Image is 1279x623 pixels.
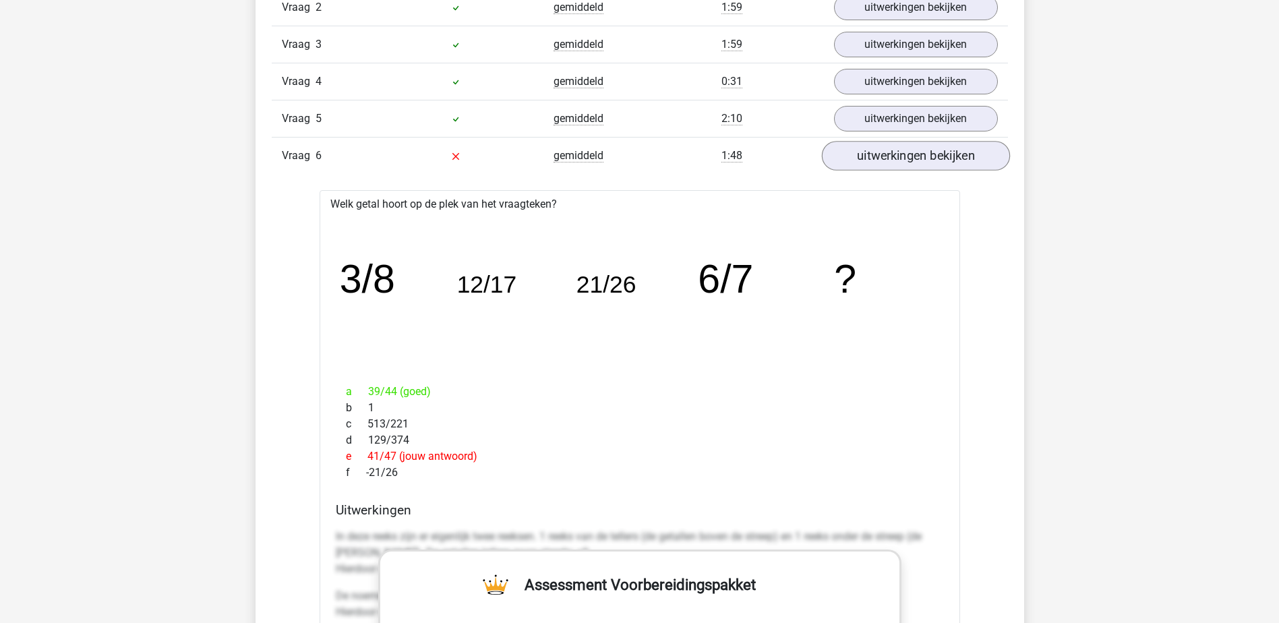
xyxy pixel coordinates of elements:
span: Vraag [282,36,316,53]
a: uitwerkingen bekijken [821,142,1009,171]
span: 3 [316,38,322,51]
span: Vraag [282,111,316,127]
tspan: 21/26 [576,271,636,298]
p: De noemers gaan steeds: +9 Hierdoor ontstaat de volgende reeks: [8, 17, 26, 35, 44] [336,588,944,620]
div: -21/26 [336,465,944,481]
tspan: 6/7 [698,257,753,301]
tspan: 12/17 [456,271,516,298]
span: 1:48 [721,149,742,162]
p: In deze reeks zijn er eigenlijk twee reeksen. 1 reeks van de tellers (de getallen boven de streep... [336,529,944,577]
span: 6 [316,149,322,162]
span: f [346,465,366,481]
tspan: 3/8 [339,257,394,301]
a: uitwerkingen bekijken [834,32,998,57]
div: 41/47 (jouw antwoord) [336,448,944,465]
span: 4 [316,75,322,88]
div: 39/44 (goed) [336,384,944,400]
span: 1:59 [721,38,742,51]
span: 1:59 [721,1,742,14]
tspan: ? [834,257,856,301]
span: e [346,448,367,465]
span: c [346,416,367,432]
a: uitwerkingen bekijken [834,106,998,131]
span: b [346,400,368,416]
span: gemiddeld [554,112,603,125]
a: uitwerkingen bekijken [834,69,998,94]
span: gemiddeld [554,149,603,162]
span: a [346,384,368,400]
div: 513/221 [336,416,944,432]
span: Vraag [282,148,316,164]
h4: Uitwerkingen [336,502,944,518]
div: 1 [336,400,944,416]
span: gemiddeld [554,75,603,88]
div: 129/374 [336,432,944,448]
span: 2:10 [721,112,742,125]
span: gemiddeld [554,38,603,51]
span: 2 [316,1,322,13]
span: 0:31 [721,75,742,88]
span: gemiddeld [554,1,603,14]
span: 5 [316,112,322,125]
span: d [346,432,368,448]
span: Vraag [282,73,316,90]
